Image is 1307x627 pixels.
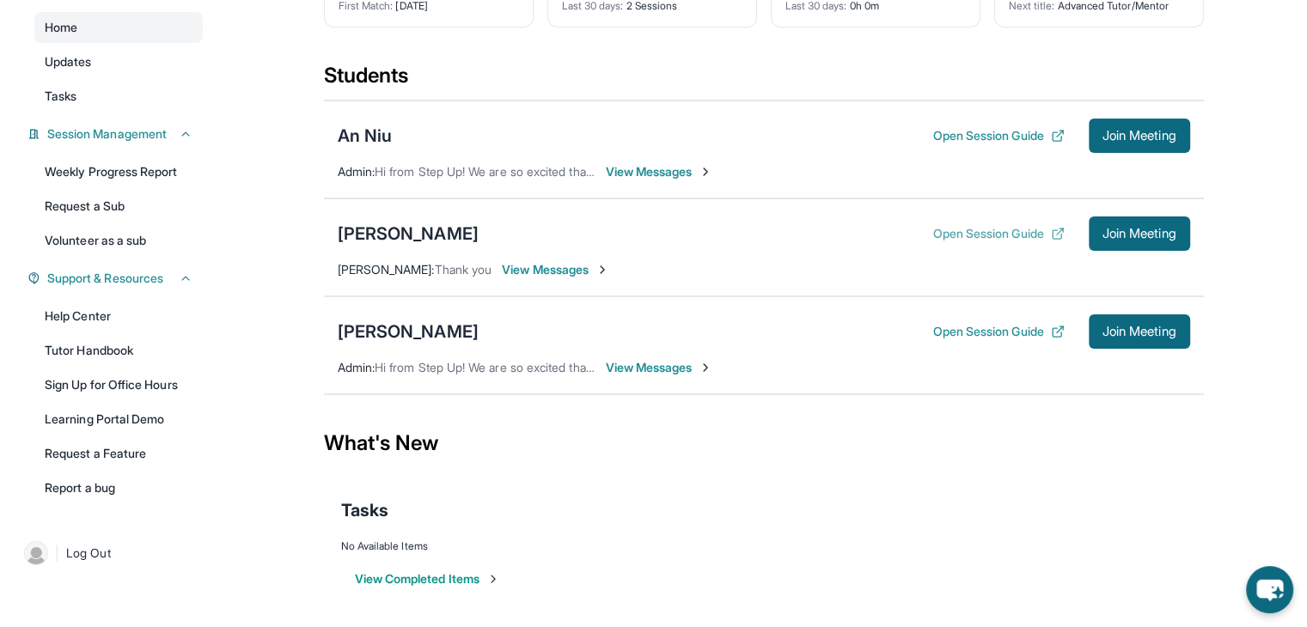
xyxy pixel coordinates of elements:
a: Tutor Handbook [34,335,203,366]
div: [PERSON_NAME] [338,222,479,246]
span: Admin : [338,360,375,374]
button: Join Meeting [1089,216,1190,251]
span: Tasks [341,498,388,522]
span: [PERSON_NAME] : [338,262,435,277]
button: Join Meeting [1089,314,1190,349]
span: View Messages [606,163,713,180]
span: Join Meeting [1102,228,1176,239]
span: | [55,543,59,563]
a: Home [34,12,203,43]
div: What's New [324,405,1204,481]
span: Join Meeting [1102,131,1176,141]
button: Join Meeting [1089,119,1190,153]
span: Home [45,19,77,36]
button: Open Session Guide [932,225,1064,242]
a: Sign Up for Office Hours [34,369,203,400]
span: View Messages [606,359,713,376]
a: Weekly Progress Report [34,156,203,187]
span: Support & Resources [47,270,163,287]
a: Request a Sub [34,191,203,222]
span: Updates [45,53,92,70]
div: Students [324,62,1204,100]
button: Open Session Guide [932,127,1064,144]
span: Log Out [66,545,111,562]
button: View Completed Items [355,570,500,587]
button: Session Management [40,125,192,143]
a: Tasks [34,81,203,112]
a: Request a Feature [34,438,203,469]
a: Report a bug [34,472,203,503]
img: user-img [24,541,48,565]
button: chat-button [1246,566,1293,613]
span: View Messages [502,261,609,278]
span: Join Meeting [1102,326,1176,337]
button: Open Session Guide [932,323,1064,340]
a: Learning Portal Demo [34,404,203,435]
span: Admin : [338,164,375,179]
img: Chevron-Right [699,361,712,374]
a: Volunteer as a sub [34,225,203,256]
a: Updates [34,46,203,77]
span: Tasks [45,88,76,105]
button: Support & Resources [40,270,192,287]
span: Session Management [47,125,167,143]
div: [PERSON_NAME] [338,320,479,344]
a: |Log Out [17,534,203,572]
img: Chevron-Right [699,165,712,179]
img: Chevron-Right [595,263,609,277]
a: Help Center [34,301,203,332]
div: No Available Items [341,539,1187,553]
span: Thank you [435,262,492,277]
div: An Niu [338,124,393,148]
